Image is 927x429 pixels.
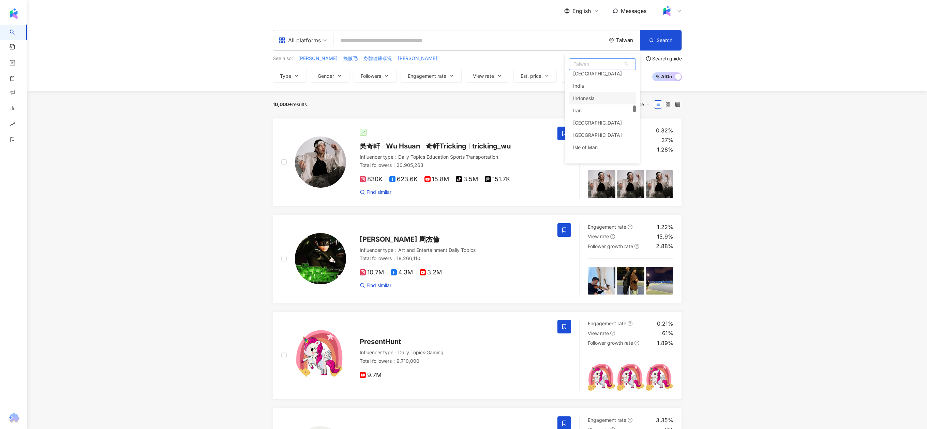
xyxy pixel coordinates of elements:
[569,104,636,117] div: Iran
[656,242,673,250] div: 2.88%
[298,55,338,62] span: [PERSON_NAME]
[521,73,541,79] span: Est. price
[588,417,626,423] span: Engagement rate
[588,267,615,295] img: post-image
[513,69,557,83] button: Est. price
[588,224,626,230] span: Engagement rate
[646,170,673,198] img: post-image
[360,176,383,183] span: 830K
[360,142,380,150] span: 吳奇軒
[588,320,626,326] span: Engagement rate
[279,37,285,44] span: appstore
[561,69,608,83] button: More filters
[657,223,673,231] div: 1.22%
[628,418,632,423] span: question-circle
[609,38,614,43] span: environment
[295,233,346,284] img: KOL Avatar
[420,269,442,276] span: 3.2M
[646,267,673,295] img: post-image
[398,247,447,253] span: Art and Entertainment
[569,68,636,80] div: Iceland
[360,358,550,364] div: Total followers ： 9,710,000
[640,30,682,51] button: Search
[389,176,418,183] span: 623.6K
[354,69,397,83] button: Followers
[573,68,622,80] div: [GEOGRAPHIC_DATA]
[569,129,636,141] div: Ireland
[361,73,381,79] span: Followers
[472,142,511,150] span: tricking_wu
[360,349,550,356] div: Influencer type ：
[662,329,673,337] div: 61%
[363,55,392,62] button: 身體健康狀況
[360,162,550,169] div: Total followers ： 20,905,263
[569,117,636,129] div: Iraq
[617,363,644,391] img: post-image
[360,235,439,243] span: [PERSON_NAME] 周杰倫
[427,154,449,160] span: Education
[569,141,636,154] div: Isle of Man
[273,69,306,83] button: Type
[273,102,307,107] div: results
[360,338,401,346] span: PresentHunt
[10,25,34,41] a: search
[279,35,321,46] div: All platforms
[572,7,591,15] span: English
[280,73,291,79] span: Type
[621,8,646,14] span: Messages
[398,154,425,160] span: Daily Topics
[485,176,510,183] span: 151.7K
[616,37,640,43] div: Taiwan
[465,154,466,160] span: ·
[656,416,673,424] div: 3.35%
[473,73,494,79] span: View rate
[656,127,673,134] div: 0.32%
[573,129,622,141] div: [GEOGRAPHIC_DATA]
[569,154,636,166] div: Israel
[447,247,449,253] span: ·
[588,340,633,346] span: Follower growth rate
[273,55,293,62] span: See also:
[425,349,427,355] span: ·
[617,267,644,295] img: post-image
[657,339,673,347] div: 1.89%
[425,154,427,160] span: ·
[466,154,498,160] span: Transportation
[398,55,437,62] button: [PERSON_NAME]
[360,282,391,289] a: Find similar
[456,176,478,183] span: 3.5M
[652,56,682,61] div: Search guide
[7,413,20,424] img: chrome extension
[588,363,615,391] img: post-image
[273,311,682,400] a: KOL AvatarPresentHuntInfluencer type：Daily Topics·GamingTotal followers：9,710,0009.7MEngagement r...
[660,4,673,17] img: Kolr%20app%20icon%20%281%29.png
[273,215,682,303] a: KOL Avatar[PERSON_NAME] 周杰倫Influencer type：Art and Entertainment·Daily TopicsTotal followers：18,2...
[367,189,391,196] span: Find similar
[610,234,615,239] span: question-circle
[569,92,636,104] div: Indonesia
[646,56,651,61] span: question-circle
[610,331,615,335] span: question-circle
[367,282,391,289] span: Find similar
[588,243,633,249] span: Follower growth rate
[588,233,609,239] span: View rate
[391,269,413,276] span: 4.3M
[311,69,349,83] button: Gender
[634,341,639,345] span: question-circle
[273,101,292,107] span: 10,000+
[657,38,672,43] span: Search
[318,73,334,79] span: Gender
[408,73,446,79] span: Engagement rate
[657,146,673,153] div: 1.28%
[427,349,444,355] span: Gaming
[343,55,358,62] button: 挽腋毛
[295,137,346,188] img: KOL Avatar
[360,269,384,276] span: 10.7M
[657,320,673,327] div: 0.21%
[424,176,449,183] span: 15.8M
[573,154,585,166] div: Israel
[628,225,632,229] span: question-circle
[573,117,622,129] div: [GEOGRAPHIC_DATA]
[449,154,450,160] span: ·
[628,321,632,326] span: question-circle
